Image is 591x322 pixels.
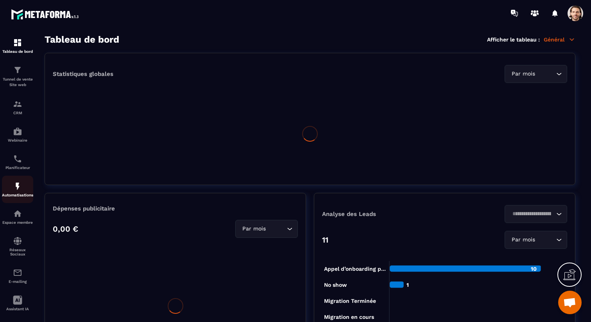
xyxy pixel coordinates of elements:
[2,176,33,203] a: automationsautomationsAutomatisations
[53,205,298,212] p: Dépenses publicitaire
[544,36,575,43] p: Général
[2,32,33,59] a: formationformationTableau de bord
[13,127,22,136] img: automations
[13,236,22,246] img: social-network
[324,266,386,272] tspan: Appel d’onboarding p...
[2,262,33,290] a: emailemailE-mailing
[510,70,537,78] span: Par mois
[322,235,328,245] p: 11
[13,99,22,109] img: formation
[505,205,567,223] div: Search for option
[2,49,33,54] p: Tableau de bord
[2,165,33,170] p: Planificateur
[505,231,567,249] div: Search for option
[2,248,33,256] p: Réseaux Sociaux
[510,236,537,244] span: Par mois
[240,225,267,233] span: Par mois
[2,148,33,176] a: schedulerschedulerPlanificateur
[558,291,582,314] div: Ouvrir le chat
[487,36,540,43] p: Afficher le tableau :
[2,203,33,230] a: automationsautomationsEspace membre
[2,230,33,262] a: social-networksocial-networkRéseaux Sociaux
[324,298,376,304] tspan: Migration Terminée
[2,111,33,115] p: CRM
[13,268,22,277] img: email
[2,94,33,121] a: formationformationCRM
[2,279,33,284] p: E-mailing
[53,70,113,77] p: Statistiques globales
[324,314,374,320] tspan: Migration en cours
[510,210,554,218] input: Search for option
[45,34,119,45] h3: Tableau de bord
[13,154,22,164] img: scheduler
[235,220,298,238] div: Search for option
[2,290,33,317] a: Assistant IA
[53,224,78,234] p: 0,00 €
[2,59,33,94] a: formationformationTunnel de vente Site web
[2,138,33,142] p: Webinaire
[2,220,33,225] p: Espace membre
[13,209,22,218] img: automations
[2,121,33,148] a: automationsautomationsWebinaire
[324,282,347,288] tspan: No show
[11,7,81,22] img: logo
[537,70,554,78] input: Search for option
[267,225,285,233] input: Search for option
[322,210,445,218] p: Analyse des Leads
[2,193,33,197] p: Automatisations
[2,307,33,311] p: Assistant IA
[537,236,554,244] input: Search for option
[13,182,22,191] img: automations
[13,65,22,75] img: formation
[13,38,22,47] img: formation
[2,77,33,88] p: Tunnel de vente Site web
[505,65,567,83] div: Search for option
